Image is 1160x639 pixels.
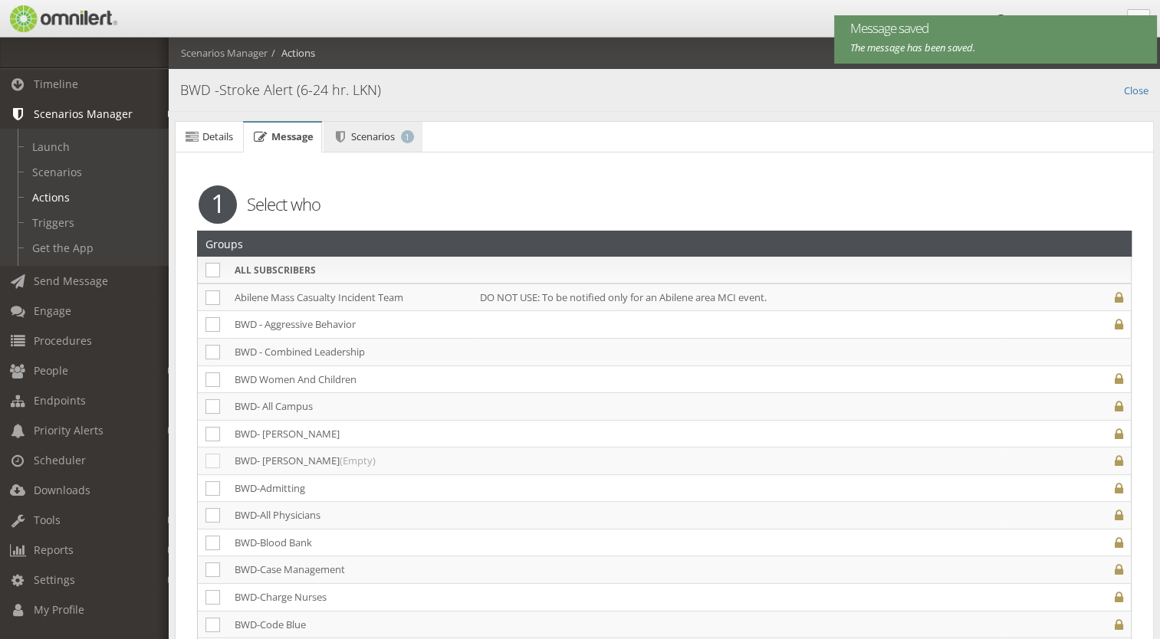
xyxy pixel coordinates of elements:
i: Private [1115,401,1123,411]
span: Send Message [34,274,108,288]
a: Scenarios 1 [324,122,422,152]
td: BWD Women And Children [227,365,472,393]
span: Settings [34,572,75,587]
span: Timeline [34,77,78,91]
span: Scheduler [34,453,86,467]
i: Private [1115,592,1123,602]
span: Help [35,11,66,25]
span: [PERSON_NAME] [1009,14,1086,28]
span: Scenarios Manager [34,106,133,121]
span: Procedures [34,333,92,348]
i: Private [1115,374,1123,384]
td: BWD- [PERSON_NAME] [227,447,472,475]
i: Private [1115,293,1123,303]
i: Private [1115,565,1123,575]
i: Private [1115,510,1123,520]
th: ALL SUBSCRIBERS [227,257,472,283]
span: Message [271,129,314,143]
span: People [34,363,68,378]
em: The message has been saved. [850,41,975,54]
td: BWD-All Physicians [227,502,472,529]
span: Message saved [850,19,1133,38]
a: Details [176,122,242,152]
span: Tools [34,513,61,527]
i: Private [1115,429,1123,439]
span: (Empty) [340,454,376,467]
td: DO NOT USE: To be notified only for an Abilene area MCI event. [472,283,1001,311]
h4: BWD -Stroke Alert (6-24 hr. LKN) [180,80,1148,100]
td: BWD- [PERSON_NAME] [227,420,472,447]
span: Scenarios [351,129,395,143]
span: Engage [34,303,71,318]
td: BWD-Case Management [227,556,472,584]
td: Abilene Mass Casualty Incident Team [227,283,472,311]
i: Private [1115,483,1123,493]
span: My Profile [34,602,84,617]
li: Scenarios Manager [181,46,268,61]
h2: Groups [205,231,243,256]
a: Close [1124,80,1148,98]
i: Private [1115,538,1123,548]
a: Message [243,123,321,152]
td: BWD - Combined Leadership [227,338,472,365]
span: Priority Alerts [34,423,104,437]
td: BWD- All Campus [227,393,472,421]
i: Private [1115,319,1123,329]
i: Private [1115,620,1123,630]
td: BWD-Admitting [227,474,472,502]
span: 1 [401,130,414,143]
span: Downloads [34,483,90,497]
img: Omnilert [8,5,117,32]
li: Actions [268,46,315,61]
td: BWD-Charge Nurses [227,584,472,611]
span: 1 [199,185,237,224]
h2: Select who [187,192,1142,215]
td: BWD-Blood Bank [227,529,472,556]
td: BWD-Code Blue [227,611,472,638]
a: Collapse Menu [1127,9,1150,32]
span: Reports [34,542,74,557]
span: Details [202,129,233,143]
span: Endpoints [34,393,86,408]
i: Private [1115,456,1123,466]
td: BWD - Aggressive Behavior [227,311,472,339]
